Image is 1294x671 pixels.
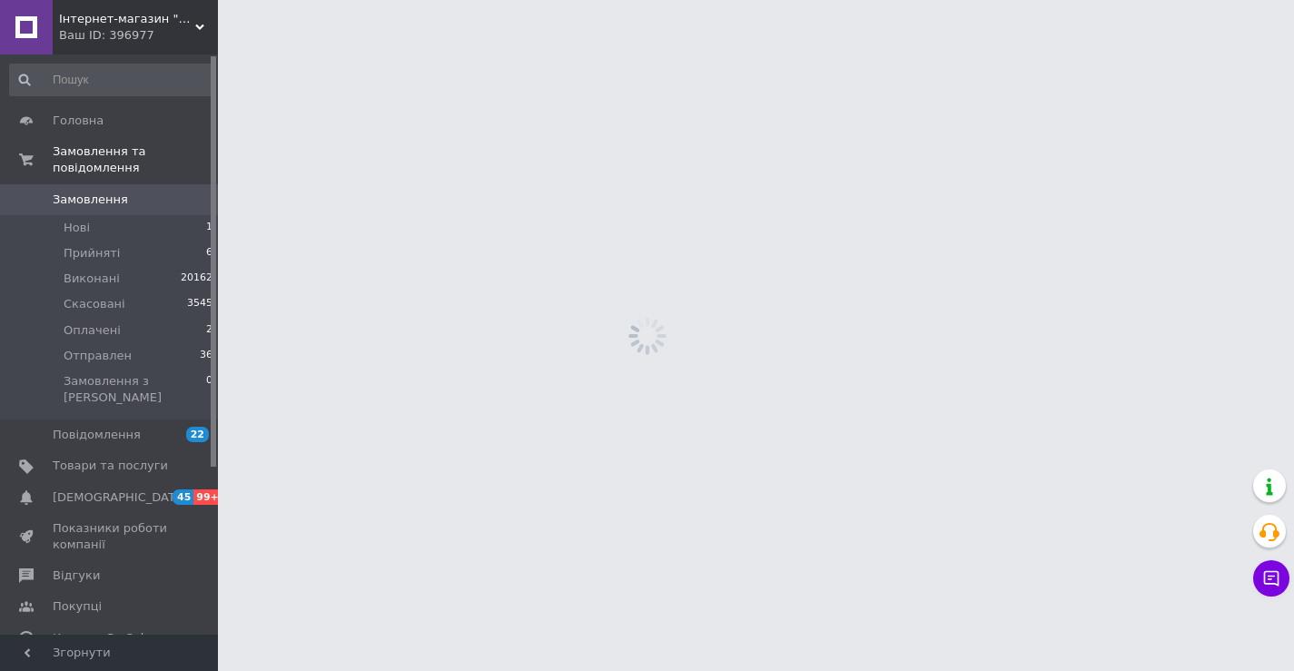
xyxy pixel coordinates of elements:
div: Ваш ID: 396977 [59,27,218,44]
input: Пошук [9,64,214,96]
span: Інтернет-магазин "МадівіС" [59,11,195,27]
span: Відгуки [53,567,100,584]
span: 2 [206,322,212,339]
span: Нові [64,220,90,236]
span: Замовлення [53,192,128,208]
span: Покупці [53,598,102,615]
span: Замовлення та повідомлення [53,143,218,176]
span: 22 [186,427,209,442]
span: Каталог ProSale [53,630,151,646]
span: [DEMOGRAPHIC_DATA] [53,489,187,506]
span: Головна [53,113,104,129]
button: Чат з покупцем [1253,560,1289,597]
span: Замовлення з [PERSON_NAME] [64,373,206,406]
span: 6 [206,245,212,261]
span: Прийняті [64,245,120,261]
span: 99+ [193,489,223,505]
span: Скасовані [64,296,125,312]
span: 1 [206,220,212,236]
span: Повідомлення [53,427,141,443]
span: 45 [173,489,193,505]
span: Отправлен [64,348,132,364]
span: Показники роботи компанії [53,520,168,553]
span: Товари та послуги [53,458,168,474]
span: 3545 [187,296,212,312]
span: Виконані [64,271,120,287]
span: 36 [200,348,212,364]
span: Оплачені [64,322,121,339]
span: 20162 [181,271,212,287]
span: 0 [206,373,212,406]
